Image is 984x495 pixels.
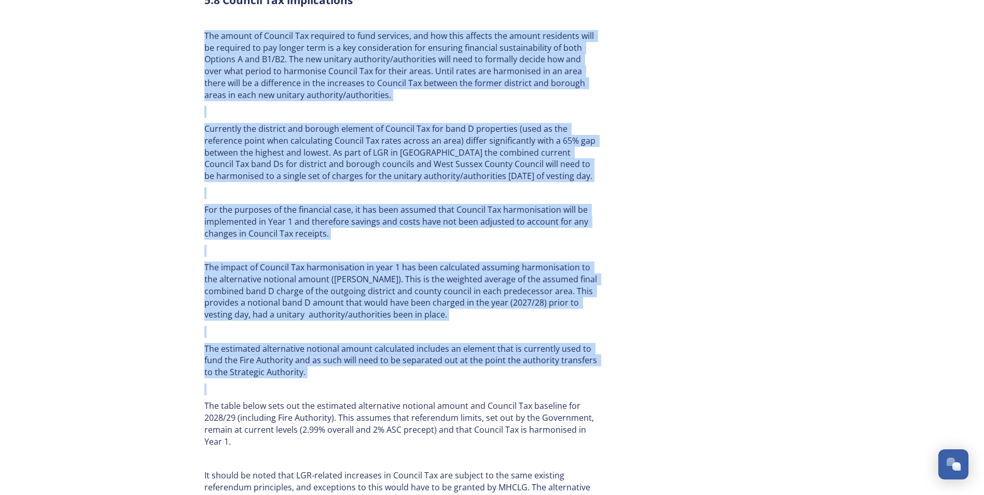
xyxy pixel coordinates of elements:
button: Open Chat [938,449,968,479]
p: The table below sets out the estimated alternative notional amount and Council Tax baseline for 2... [204,400,599,447]
p: The estimated alternative notional amount calculated includes an element that is currently used t... [204,343,599,378]
p: The amount of Council Tax required to fund services, and how this affects the amount residents wi... [204,30,599,101]
p: Currently the district and borough element of Council Tax for band D properties (used as the refe... [204,123,599,182]
p: For the purposes of the financial case, it has been assumed that Council Tax harmonisation will b... [204,204,599,239]
p: The impact of Council Tax harmonisation in year 1 has been calculated assuming harmonisation to t... [204,262,599,321]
